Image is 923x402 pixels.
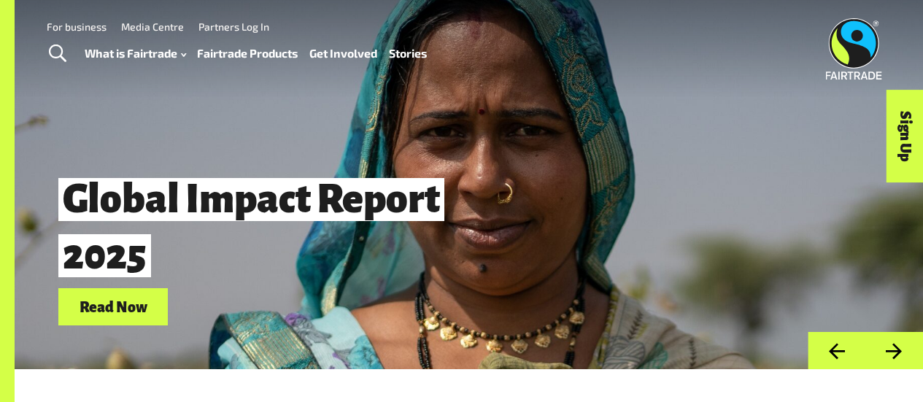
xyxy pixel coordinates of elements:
[865,332,923,369] button: Next
[85,43,186,63] a: What is Fairtrade
[309,43,377,63] a: Get Involved
[198,20,269,33] a: Partners Log In
[39,36,75,72] a: Toggle Search
[808,332,865,369] button: Previous
[121,20,184,33] a: Media Centre
[58,288,168,325] a: Read Now
[197,43,298,63] a: Fairtrade Products
[47,20,107,33] a: For business
[389,43,427,63] a: Stories
[826,18,882,80] img: Fairtrade Australia New Zealand logo
[58,178,444,277] span: Global Impact Report 2025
